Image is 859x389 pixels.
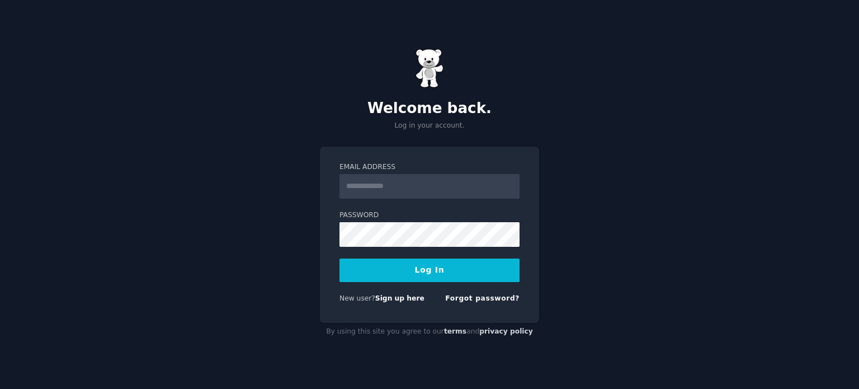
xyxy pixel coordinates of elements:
[339,259,520,282] button: Log In
[339,162,520,172] label: Email Address
[339,210,520,221] label: Password
[320,121,539,131] p: Log in your account.
[479,327,533,335] a: privacy policy
[339,294,375,302] span: New user?
[416,49,443,88] img: Gummy Bear
[320,323,539,341] div: By using this site you agree to our and
[444,327,466,335] a: terms
[445,294,520,302] a: Forgot password?
[320,100,539,118] h2: Welcome back.
[375,294,424,302] a: Sign up here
